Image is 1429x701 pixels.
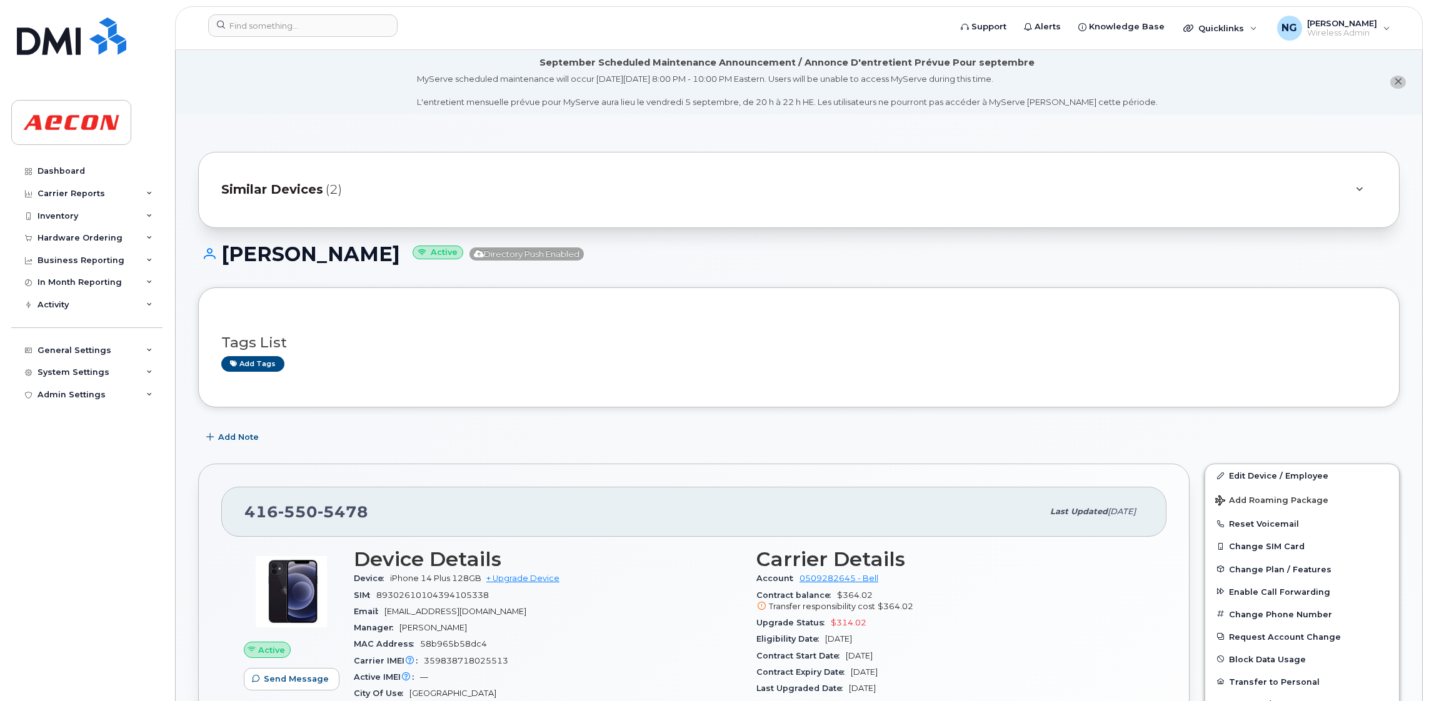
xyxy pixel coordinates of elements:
span: Upgrade Status [756,618,831,627]
span: [DATE] [825,634,852,644]
button: Enable Call Forwarding [1205,580,1399,603]
span: SIM [354,590,376,600]
span: Last Upgraded Date [756,684,849,693]
span: 359838718025513 [424,656,508,665]
span: [PERSON_NAME] [399,623,467,632]
span: $364.02 [756,590,1144,613]
span: Transfer responsibility cost [769,602,875,611]
span: Active IMEI [354,672,420,682]
div: MyServe scheduled maintenance will occur [DATE][DATE] 8:00 PM - 10:00 PM Eastern. Users will be u... [417,73,1158,108]
span: Enable Call Forwarding [1229,587,1330,596]
a: 0509282645 - Bell [800,574,878,583]
button: Add Roaming Package [1205,487,1399,512]
button: Request Account Change [1205,625,1399,648]
span: Change Plan / Features [1229,564,1331,574]
span: Device [354,574,390,583]
span: Last updated [1050,507,1108,516]
span: iPhone 14 Plus 128GB [390,574,481,583]
h3: Carrier Details [756,548,1144,570]
span: Send Message [264,673,329,685]
span: [GEOGRAPHIC_DATA] [409,689,496,698]
span: Account [756,574,800,583]
button: Change SIM Card [1205,535,1399,557]
span: $364.02 [878,602,913,611]
span: [DATE] [849,684,876,693]
a: Add tags [221,356,284,372]
span: — [420,672,428,682]
button: Change Phone Number [1205,603,1399,625]
button: Reset Voicemail [1205,512,1399,535]
span: (2) [326,181,342,199]
span: City Of Use [354,689,409,698]
h3: Tags List [221,335,1376,350]
span: Carrier IMEI [354,656,424,665]
button: Send Message [244,668,339,690]
span: MAC Address [354,639,420,649]
div: September Scheduled Maintenance Announcement / Annonce D'entretient Prévue Pour septembre [539,56,1035,69]
h3: Device Details [354,548,741,570]
span: Contract Start Date [756,651,846,660]
span: Active [258,644,285,656]
span: Email [354,607,384,616]
span: [DATE] [851,667,878,677]
button: Block Data Usage [1205,648,1399,670]
span: Add Roaming Package [1215,495,1328,507]
span: 416 [244,502,368,521]
a: + Upgrade Device [486,574,559,583]
button: Change Plan / Features [1205,558,1399,580]
img: image20231002-3703462-trllhy.jpeg [254,554,329,629]
span: Directory Push Enabled [469,247,584,261]
button: Transfer to Personal [1205,670,1399,693]
span: Add Note [218,431,259,443]
span: [DATE] [1108,507,1136,516]
a: Edit Device / Employee [1205,464,1399,487]
span: Similar Devices [221,181,323,199]
span: 89302610104394105338 [376,590,489,600]
span: 5478 [318,502,368,521]
span: [EMAIL_ADDRESS][DOMAIN_NAME] [384,607,526,616]
span: Contract balance [756,590,837,600]
button: Add Note [198,426,269,449]
span: 550 [278,502,318,521]
span: Eligibility Date [756,634,825,644]
span: [DATE] [846,651,873,660]
span: Contract Expiry Date [756,667,851,677]
span: 58b965b58dc4 [420,639,487,649]
small: Active [413,246,463,260]
span: $314.02 [831,618,866,627]
span: Manager [354,623,399,632]
h1: [PERSON_NAME] [198,243,1400,265]
button: close notification [1390,76,1406,89]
